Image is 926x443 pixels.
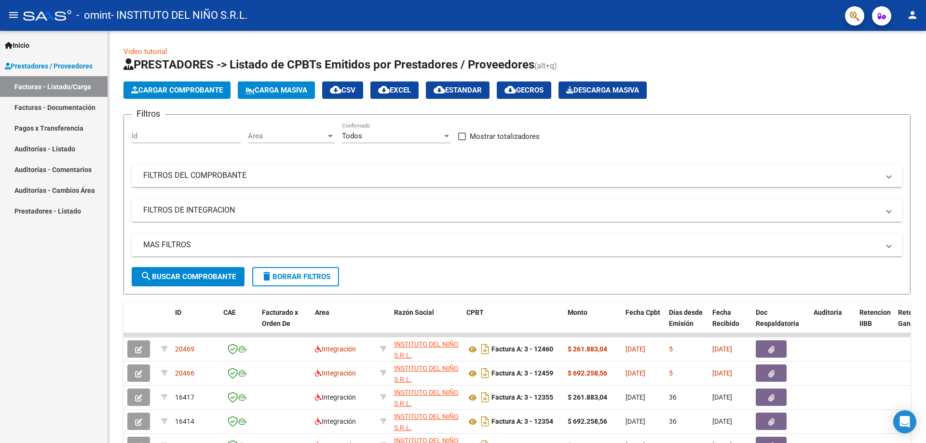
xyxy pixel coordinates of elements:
[566,86,639,94] span: Descarga Masiva
[712,393,732,401] span: [DATE]
[143,205,879,215] mat-panel-title: FILTROS DE INTEGRACION
[123,81,231,99] button: Cargar Comprobante
[390,302,463,345] datatable-header-cell: Razón Social
[479,389,491,405] i: Descargar documento
[534,61,557,70] span: (alt+q)
[143,240,879,250] mat-panel-title: MAS FILTROS
[558,81,647,99] button: Descarga Masiva
[558,81,647,99] app-download-masive: Descarga masiva de comprobantes (adjuntos)
[140,270,152,282] mat-icon: search
[245,86,307,94] span: Carga Masiva
[626,393,645,401] span: [DATE]
[261,272,330,281] span: Borrar Filtros
[491,370,553,377] strong: Factura A: 3 - 12459
[132,267,245,286] button: Buscar Comprobante
[626,417,645,425] span: [DATE]
[175,393,194,401] span: 16417
[132,233,902,256] mat-expansion-panel-header: MAS FILTROS
[479,414,491,429] i: Descargar documento
[504,86,544,94] span: Gecros
[568,417,607,425] strong: $ 692.258,56
[394,387,459,407] div: 30707744053
[111,5,248,26] span: - INSTITUTO DEL NIÑO S.R.L.
[322,81,363,99] button: CSV
[394,389,459,407] span: INSTITUTO DEL NIÑO S.R.L.
[252,267,339,286] button: Borrar Filtros
[622,302,665,345] datatable-header-cell: Fecha Cpbt
[752,302,810,345] datatable-header-cell: Doc Respaldatoria
[669,393,677,401] span: 36
[712,417,732,425] span: [DATE]
[434,86,482,94] span: Estandar
[497,81,551,99] button: Gecros
[626,345,645,353] span: [DATE]
[893,410,916,433] div: Open Intercom Messenger
[712,369,732,377] span: [DATE]
[140,272,236,281] span: Buscar Comprobante
[378,84,390,95] mat-icon: cloud_download
[466,309,484,316] span: CPBT
[491,394,553,402] strong: Factura A: 3 - 12355
[568,345,607,353] strong: $ 261.883,04
[315,417,356,425] span: Integración
[568,393,607,401] strong: $ 261.883,04
[669,345,673,353] span: 5
[261,270,272,282] mat-icon: delete
[394,413,459,431] span: INSTITUTO DEL NIÑO S.R.L.
[491,418,553,426] strong: Factura A: 3 - 12354
[669,417,677,425] span: 36
[756,309,799,327] span: Doc Respaldatoria
[5,61,93,71] span: Prestadores / Proveedores
[712,345,732,353] span: [DATE]
[311,302,376,345] datatable-header-cell: Area
[175,369,194,377] span: 20466
[491,346,553,353] strong: Factura A: 3 - 12460
[479,365,491,381] i: Descargar documento
[394,411,459,431] div: 30707744053
[712,309,739,327] span: Fecha Recibido
[315,309,329,316] span: Area
[665,302,708,345] datatable-header-cell: Días desde Emisión
[76,5,111,26] span: - omint
[814,309,842,316] span: Auditoria
[434,84,445,95] mat-icon: cloud_download
[258,302,311,345] datatable-header-cell: Facturado x Orden De
[568,309,587,316] span: Monto
[315,345,356,353] span: Integración
[626,369,645,377] span: [DATE]
[123,58,534,71] span: PRESTADORES -> Listado de CPBTs Emitidos por Prestadores / Proveedores
[262,309,298,327] span: Facturado x Orden De
[669,309,703,327] span: Días desde Emisión
[131,86,223,94] span: Cargar Comprobante
[132,107,165,121] h3: Filtros
[907,9,918,21] mat-icon: person
[175,417,194,425] span: 16414
[378,86,411,94] span: EXCEL
[626,309,660,316] span: Fecha Cpbt
[238,81,315,99] button: Carga Masiva
[132,164,902,187] mat-expansion-panel-header: FILTROS DEL COMPROBANTE
[8,9,19,21] mat-icon: menu
[223,309,236,316] span: CAE
[810,302,856,345] datatable-header-cell: Auditoria
[219,302,258,345] datatable-header-cell: CAE
[394,339,459,359] div: 30707744053
[143,170,879,181] mat-panel-title: FILTROS DEL COMPROBANTE
[132,199,902,222] mat-expansion-panel-header: FILTROS DE INTEGRACION
[564,302,622,345] datatable-header-cell: Monto
[171,302,219,345] datatable-header-cell: ID
[5,40,29,51] span: Inicio
[342,132,362,140] span: Todos
[370,81,419,99] button: EXCEL
[856,302,894,345] datatable-header-cell: Retencion IIBB
[248,132,326,140] span: Area
[568,369,607,377] strong: $ 692.258,56
[330,84,341,95] mat-icon: cloud_download
[394,309,434,316] span: Razón Social
[859,309,891,327] span: Retencion IIBB
[470,131,540,142] span: Mostrar totalizadores
[394,340,459,359] span: INSTITUTO DEL NIÑO S.R.L.
[315,369,356,377] span: Integración
[479,341,491,357] i: Descargar documento
[315,393,356,401] span: Integración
